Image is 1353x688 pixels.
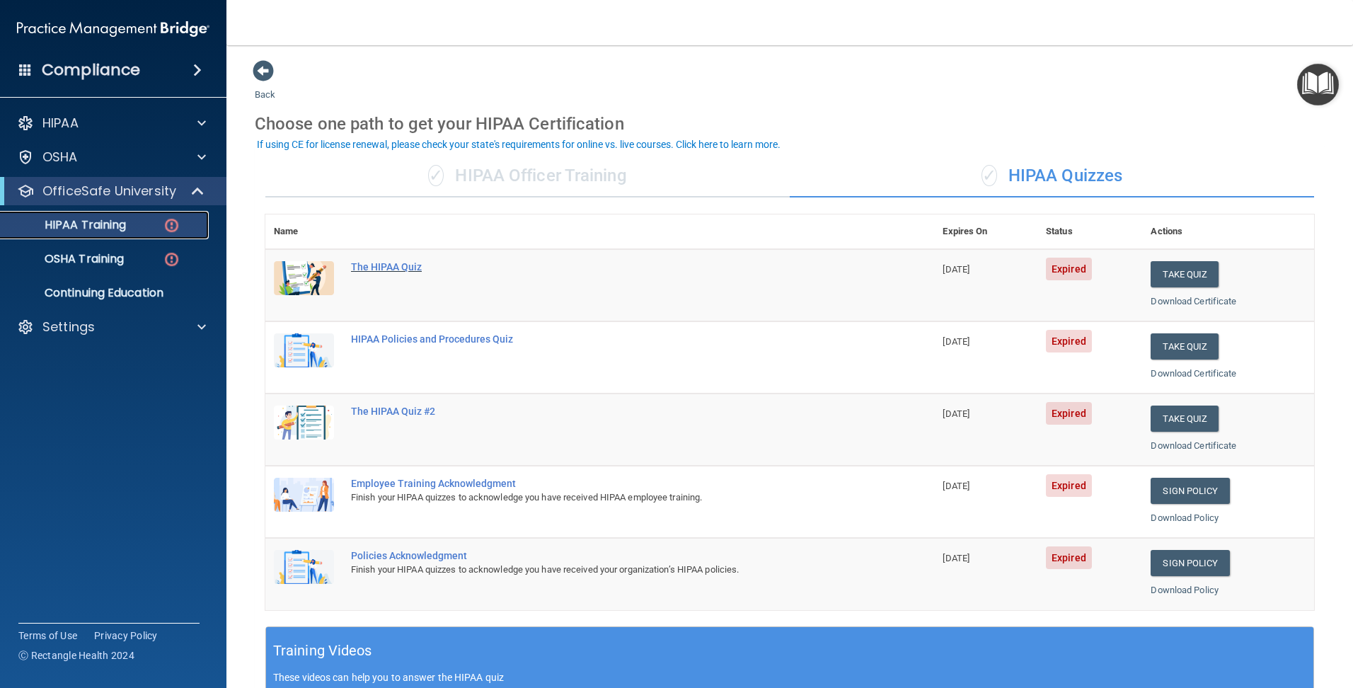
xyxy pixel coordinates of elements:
span: Expired [1046,258,1092,280]
span: [DATE] [943,553,969,563]
h4: Compliance [42,60,140,80]
div: Policies Acknowledgment [351,550,863,561]
div: The HIPAA Quiz #2 [351,406,863,417]
th: Name [265,214,342,249]
span: Expired [1046,546,1092,569]
th: Status [1037,214,1142,249]
a: HIPAA [17,115,206,132]
iframe: Drift Widget Chat Controller [1282,590,1336,644]
a: Sign Policy [1151,478,1229,504]
span: [DATE] [943,408,969,419]
a: OfficeSafe University [17,183,205,200]
a: Download Certificate [1151,440,1236,451]
span: Ⓒ Rectangle Health 2024 [18,648,134,663]
a: Download Certificate [1151,296,1236,306]
p: These videos can help you to answer the HIPAA quiz [273,672,1306,683]
div: Choose one path to get your HIPAA Certification [255,103,1325,144]
th: Expires On [934,214,1037,249]
span: [DATE] [943,481,969,491]
span: [DATE] [943,336,969,347]
a: Download Certificate [1151,368,1236,379]
a: Privacy Policy [94,629,158,643]
a: Terms of Use [18,629,77,643]
img: danger-circle.6113f641.png [163,217,180,234]
span: Expired [1046,330,1092,352]
button: Open Resource Center [1297,64,1339,105]
h5: Training Videos [273,638,372,663]
th: Actions [1142,214,1314,249]
p: OSHA [42,149,78,166]
a: Back [255,72,275,100]
div: HIPAA Quizzes [790,155,1314,197]
p: HIPAA [42,115,79,132]
p: HIPAA Training [9,218,126,232]
button: Take Quiz [1151,261,1219,287]
button: Take Quiz [1151,333,1219,360]
p: Settings [42,319,95,336]
img: danger-circle.6113f641.png [163,251,180,268]
a: Settings [17,319,206,336]
span: Expired [1046,474,1092,497]
span: ✓ [981,165,997,186]
p: Continuing Education [9,286,202,300]
div: Finish your HIPAA quizzes to acknowledge you have received HIPAA employee training. [351,489,863,506]
span: [DATE] [943,264,969,275]
div: HIPAA Policies and Procedures Quiz [351,333,863,345]
button: Take Quiz [1151,406,1219,432]
a: Sign Policy [1151,550,1229,576]
a: Download Policy [1151,585,1219,595]
div: HIPAA Officer Training [265,155,790,197]
span: ✓ [428,165,444,186]
span: Expired [1046,402,1092,425]
p: OSHA Training [9,252,124,266]
div: Finish your HIPAA quizzes to acknowledge you have received your organization’s HIPAA policies. [351,561,863,578]
div: Employee Training Acknowledgment [351,478,863,489]
div: If using CE for license renewal, please check your state's requirements for online vs. live cours... [257,139,781,149]
a: OSHA [17,149,206,166]
div: The HIPAA Quiz [351,261,863,273]
button: If using CE for license renewal, please check your state's requirements for online vs. live cours... [255,137,783,151]
p: OfficeSafe University [42,183,176,200]
a: Download Policy [1151,512,1219,523]
img: PMB logo [17,15,209,43]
